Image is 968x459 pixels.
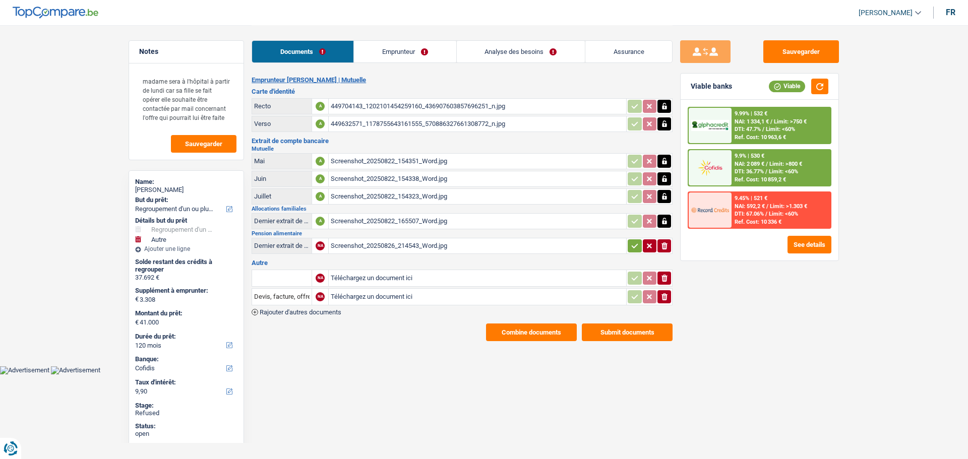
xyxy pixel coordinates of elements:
[252,309,341,315] button: Rajouter d'autres documents
[135,309,235,317] label: Montant du prêt:
[331,116,624,132] div: 449632571_1178755643161555_570886327661308772_n.jpg
[135,186,237,194] div: [PERSON_NAME]
[135,245,237,252] div: Ajouter une ligne
[763,40,839,63] button: Sauvegarder
[254,120,310,127] div: Verso
[252,206,673,212] h2: Allocations familiales
[331,189,624,204] div: Screenshot_20250822_154323_Word.jpg
[766,161,768,167] span: /
[252,231,673,236] h2: Pension alimentaire
[254,217,310,225] div: Dernier extrait de compte pour vos allocations familiales
[769,81,805,92] div: Viable
[770,203,807,210] span: Limit: >1.303 €
[135,430,237,438] div: open
[486,323,577,341] button: Combine documents
[331,154,624,169] div: Screenshot_20250822_154351_Word.jpg
[252,146,673,152] h2: Mutuelle
[691,201,729,219] img: Record Credits
[851,5,921,21] a: [PERSON_NAME]
[769,168,798,175] span: Limit: <60%
[735,219,781,225] div: Ref. Cost: 10 336 €
[735,118,769,125] span: NAI: 1 334,1 €
[735,211,764,217] span: DTI: 67.06%
[252,259,673,266] h3: Autre
[135,196,235,204] label: But du prêt:
[135,409,237,417] div: Refused
[585,41,672,62] a: Assurance
[254,242,310,249] div: Dernier extrait de compte pour la pension alimentaire
[254,157,310,165] div: Mai
[135,178,237,186] div: Name:
[252,88,673,95] h3: Carte d'identité
[762,126,764,133] span: /
[316,102,325,111] div: A
[135,378,235,386] label: Taux d'intérêt:
[765,168,767,175] span: /
[252,76,673,84] h2: Emprunteur [PERSON_NAME] | Mutuelle
[765,211,767,217] span: /
[735,153,764,159] div: 9.9% | 530 €
[135,287,235,295] label: Supplément à emprunter:
[788,236,831,253] button: See details
[135,355,235,363] label: Banque:
[316,157,325,166] div: A
[331,238,624,253] div: Screenshot_20250826_214543_Word.jpg
[582,323,673,341] button: Submit documents
[770,118,772,125] span: /
[135,402,237,410] div: Stage:
[13,7,98,19] img: TopCompare Logo
[135,258,237,274] div: Solde restant des crédits à regrouper
[735,176,786,183] div: Ref. Cost: 10 859,2 €
[735,110,767,117] div: 9.99% | 532 €
[316,174,325,183] div: A
[316,192,325,201] div: A
[691,120,729,132] img: AlphaCredit
[769,211,798,217] span: Limit: <60%
[735,161,764,167] span: NAI: 2 089 €
[135,422,237,430] div: Status:
[135,318,139,326] span: €
[252,41,353,62] a: Documents
[316,119,325,128] div: A
[735,195,767,202] div: 9.45% | 521 €
[254,102,310,110] div: Recto
[774,118,807,125] span: Limit: >750 €
[946,8,955,17] div: fr
[135,217,237,225] div: Détails but du prêt
[766,203,768,210] span: /
[135,274,237,282] div: 37.692 €
[769,161,802,167] span: Limit: >800 €
[254,175,310,182] div: Juin
[316,217,325,226] div: A
[139,47,233,56] h5: Notes
[135,333,235,341] label: Durée du prêt:
[135,443,237,451] div: Simulation Date:
[254,192,310,200] div: Juillet
[316,241,325,250] div: NA
[354,41,456,62] a: Emprunteur
[51,366,100,374] img: Advertisement
[691,82,732,91] div: Viable banks
[735,203,765,210] span: NAI: 592,2 €
[260,309,341,315] span: Rajouter d'autres documents
[859,9,913,17] span: [PERSON_NAME]
[316,274,325,283] div: NA
[735,134,786,141] div: Ref. Cost: 10 963,6 €
[331,99,624,114] div: 449704143_1202101454259160_436907603857696251_n.jpg
[735,126,761,133] span: DTI: 47.7%
[185,141,222,147] span: Sauvegarder
[457,41,585,62] a: Analyse des besoins
[252,138,673,144] h3: Extrait de compte bancaire
[316,292,325,301] div: NA
[331,214,624,229] div: Screenshot_20250822_165507_Word.jpg
[135,295,139,303] span: €
[691,158,729,177] img: Cofidis
[331,171,624,186] div: Screenshot_20250822_154338_Word.jpg
[735,168,764,175] span: DTI: 36.77%
[766,126,795,133] span: Limit: <60%
[171,135,236,153] button: Sauvegarder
